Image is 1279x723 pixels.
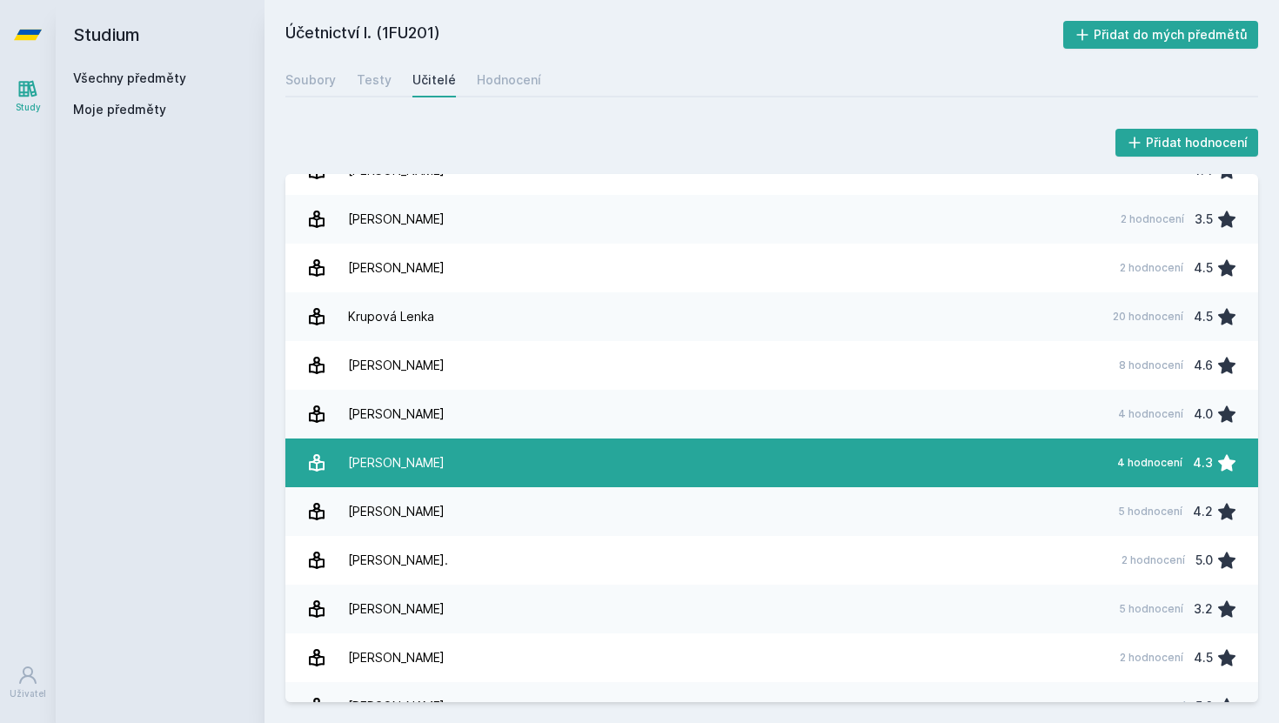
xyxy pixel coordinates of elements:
div: [PERSON_NAME] [348,397,445,432]
div: [PERSON_NAME] [348,494,445,529]
a: Testy [357,63,392,97]
a: [PERSON_NAME] 5 hodnocení 4.2 [285,487,1258,536]
a: Study [3,70,52,123]
div: [PERSON_NAME] [348,592,445,626]
a: Hodnocení [477,63,541,97]
a: Učitelé [412,63,456,97]
div: 4 hodnocení [1117,456,1182,470]
div: 4.3 [1193,445,1213,480]
div: [PERSON_NAME] [348,445,445,480]
div: [PERSON_NAME] [348,348,445,383]
div: 2 hodnocení [1120,261,1183,275]
h2: Účetnictví I. (1FU201) [285,21,1063,49]
div: 3.5 [1195,202,1213,237]
a: Krupová Lenka 20 hodnocení 4.5 [285,292,1258,341]
span: Moje předměty [73,101,166,118]
a: [PERSON_NAME] 4 hodnocení 4.0 [285,390,1258,438]
div: Hodnocení [477,71,541,89]
div: 4.2 [1193,494,1213,529]
div: Soubory [285,71,336,89]
button: Přidat hodnocení [1115,129,1259,157]
div: 3.2 [1194,592,1213,626]
button: Přidat do mých předmětů [1063,21,1259,49]
div: 1 hodnocení [1122,700,1185,713]
div: Uživatel [10,687,46,700]
div: Krupová Lenka [348,299,434,334]
a: [PERSON_NAME] 8 hodnocení 4.6 [285,341,1258,390]
div: 8 hodnocení [1119,358,1183,372]
div: 2 hodnocení [1122,553,1185,567]
div: 4.5 [1194,251,1213,285]
div: 4.6 [1194,348,1213,383]
div: [PERSON_NAME]. [348,543,448,578]
div: 4.5 [1194,299,1213,334]
div: 4 hodnocení [1118,407,1183,421]
div: 2 hodnocení [1120,651,1183,665]
a: [PERSON_NAME] 2 hodnocení 4.5 [285,244,1258,292]
a: [PERSON_NAME]. 2 hodnocení 5.0 [285,536,1258,585]
div: 4.0 [1194,397,1213,432]
div: [PERSON_NAME] [348,251,445,285]
div: 5 hodnocení [1118,505,1182,519]
div: 4.5 [1194,640,1213,675]
a: [PERSON_NAME] 2 hodnocení 3.5 [285,195,1258,244]
a: [PERSON_NAME] 4 hodnocení 4.3 [285,438,1258,487]
div: 5 hodnocení [1119,602,1183,616]
div: [PERSON_NAME] [348,202,445,237]
div: 20 hodnocení [1113,310,1183,324]
a: [PERSON_NAME] 5 hodnocení 3.2 [285,585,1258,633]
div: [PERSON_NAME] [348,640,445,675]
a: Uživatel [3,656,52,709]
a: Všechny předměty [73,70,186,85]
div: Učitelé [412,71,456,89]
div: 5.0 [1195,543,1213,578]
div: 2 hodnocení [1121,212,1184,226]
a: Soubory [285,63,336,97]
a: [PERSON_NAME] 2 hodnocení 4.5 [285,633,1258,682]
div: Testy [357,71,392,89]
div: Study [16,101,41,114]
